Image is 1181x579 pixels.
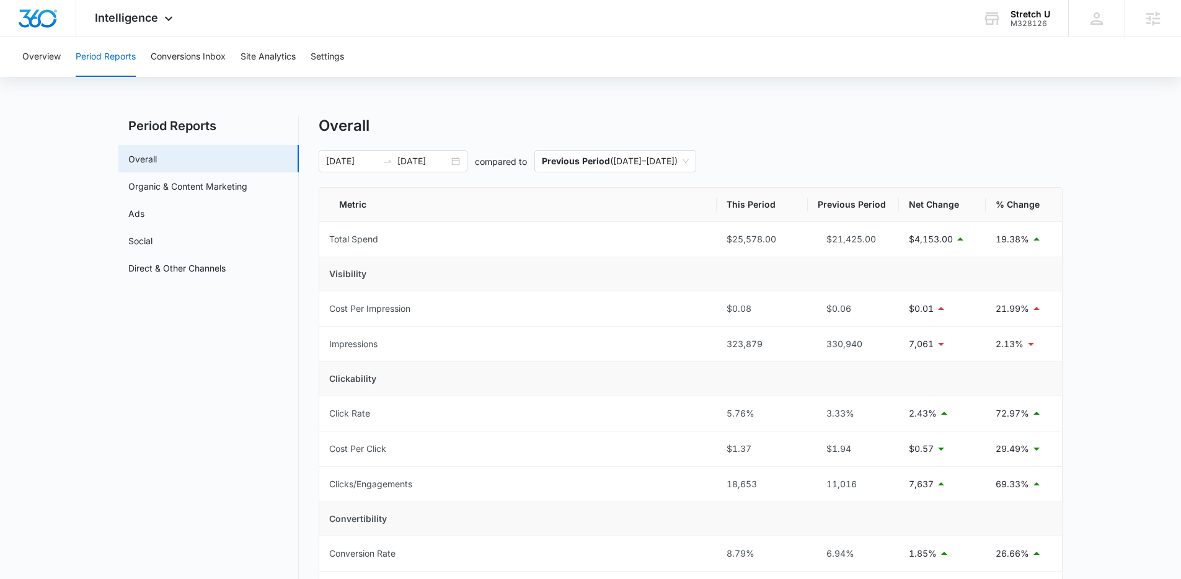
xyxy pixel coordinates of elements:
th: Metric [319,188,717,222]
a: Social [128,234,153,247]
p: $4,153.00 [909,232,953,246]
div: Total Spend [329,232,378,246]
th: % Change [986,188,1062,222]
div: 6.94% [818,547,889,560]
div: Cost Per Click [329,442,386,456]
span: to [383,156,392,166]
span: Intelligence [95,11,158,24]
p: 29.49% [996,442,1029,456]
p: 26.66% [996,547,1029,560]
p: compared to [475,155,527,168]
th: This Period [717,188,808,222]
th: Net Change [899,188,986,222]
p: 7,637 [909,477,934,491]
div: 3.33% [818,407,889,420]
span: ( [DATE] – [DATE] ) [542,151,689,172]
div: 330,940 [818,337,889,351]
div: $21,425.00 [818,232,889,246]
p: Previous Period [542,156,610,166]
h2: Period Reports [118,117,299,135]
button: Site Analytics [241,37,296,77]
div: $0.08 [727,302,798,316]
a: Ads [128,207,144,220]
td: Convertibility [319,502,1062,536]
p: 2.13% [996,337,1024,351]
p: 2.43% [909,407,937,420]
span: swap-right [383,156,392,166]
div: 323,879 [727,337,798,351]
input: End date [397,154,449,168]
div: $0.06 [818,302,889,316]
div: 8.79% [727,547,798,560]
p: $0.01 [909,302,934,316]
div: $1.37 [727,442,798,456]
div: account id [1011,19,1050,28]
button: Conversions Inbox [151,37,226,77]
div: 11,016 [818,477,889,491]
div: $25,578.00 [727,232,798,246]
p: 7,061 [909,337,934,351]
p: 1.85% [909,547,937,560]
button: Overview [22,37,61,77]
div: Impressions [329,337,378,351]
p: 19.38% [996,232,1029,246]
td: Visibility [319,257,1062,291]
p: $0.57 [909,442,934,456]
a: Overall [128,152,157,166]
a: Direct & Other Channels [128,262,226,275]
button: Period Reports [76,37,136,77]
div: 5.76% [727,407,798,420]
div: Click Rate [329,407,370,420]
div: account name [1011,9,1050,19]
p: 21.99% [996,302,1029,316]
div: Clicks/Engagements [329,477,412,491]
td: Clickability [319,362,1062,396]
p: 72.97% [996,407,1029,420]
div: 18,653 [727,477,798,491]
th: Previous Period [808,188,899,222]
div: Conversion Rate [329,547,396,560]
h1: Overall [319,117,369,135]
input: Start date [326,154,378,168]
a: Organic & Content Marketing [128,180,247,193]
div: $1.94 [818,442,889,456]
p: 69.33% [996,477,1029,491]
div: Cost Per Impression [329,302,410,316]
button: Settings [311,37,344,77]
